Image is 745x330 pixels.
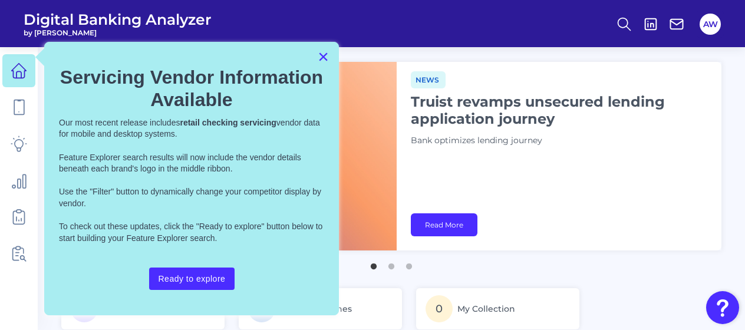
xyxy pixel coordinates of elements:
span: News [411,71,446,88]
span: by [PERSON_NAME] [24,28,212,37]
span: Digital Banking Analyzer [24,11,212,28]
button: AW [700,14,721,35]
button: 2 [385,258,397,269]
span: 0 [426,295,453,322]
span: My Collection [457,303,515,314]
button: Open Resource Center [706,291,739,324]
button: Ready to explore [149,268,235,290]
h2: Servicing Vendor Information Available [59,66,324,111]
button: 1 [368,258,380,269]
p: Bank optimizes lending journey [411,134,706,147]
span: Our most recent release includes [59,118,180,127]
button: 3 [403,258,415,269]
p: Feature Explorer search results will now include the vendor details beneath each brand's logo in ... [59,152,324,175]
strong: retail checking servicing [180,118,276,127]
h1: Truist revamps unsecured lending application journey [411,93,706,127]
a: Read More [411,213,477,236]
p: To check out these updates, click the "Ready to explore" button below to start building your Feat... [59,221,324,244]
button: Close [318,47,329,66]
p: Use the "Filter" button to dynamically change your competitor display by vendor. [59,186,324,209]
